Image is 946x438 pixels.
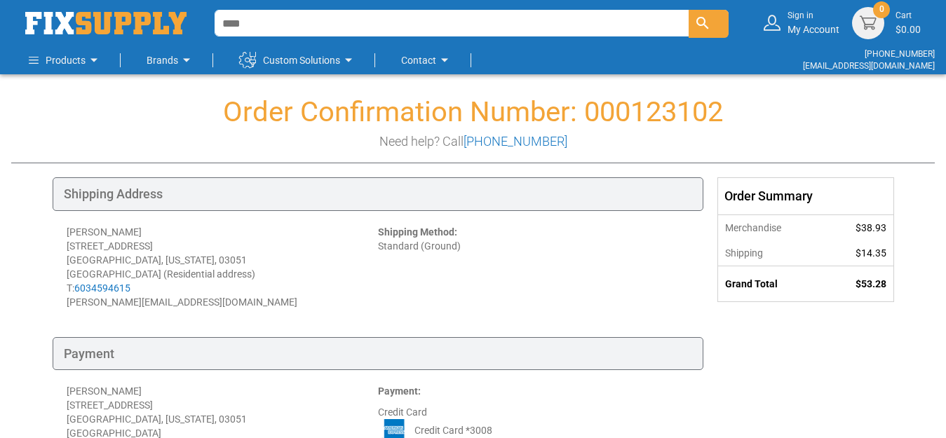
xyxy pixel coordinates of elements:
a: store logo [25,12,187,34]
strong: Shipping Method: [378,226,457,238]
div: Payment [53,337,703,371]
h3: Need help? Call [11,135,935,149]
a: [PHONE_NUMBER] [865,49,935,59]
span: $14.35 [856,247,886,259]
div: Shipping Address [53,177,703,211]
a: Brands [147,46,195,74]
strong: Payment: [378,385,421,397]
div: [PERSON_NAME] [STREET_ADDRESS] [GEOGRAPHIC_DATA], [US_STATE], 03051 [GEOGRAPHIC_DATA] (Residentia... [67,225,378,309]
button: Search [689,10,729,38]
div: Order Summary [718,178,893,214]
span: $0.00 [896,24,921,35]
span: $53.28 [856,278,886,289]
a: Contact [401,46,453,74]
strong: Grand Total [725,278,778,289]
small: Cart [896,10,921,22]
img: Fix Industrial Supply [25,12,187,34]
small: Sign in [788,10,839,22]
a: [PHONE_NUMBER] [464,134,567,149]
span: Credit Card *3008 [414,423,492,437]
span: $38.93 [856,222,886,233]
div: My Account [788,10,839,36]
a: Custom Solutions [239,46,357,74]
a: 6034594615 [74,282,130,294]
a: Products [29,46,102,74]
span: 0 [879,4,884,15]
a: [EMAIL_ADDRESS][DOMAIN_NAME] [803,61,935,71]
div: Standard (Ground) [378,225,689,309]
th: Merchandise [718,214,825,240]
th: Shipping [718,240,825,266]
h1: Order Confirmation Number: 000123102 [11,97,935,128]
